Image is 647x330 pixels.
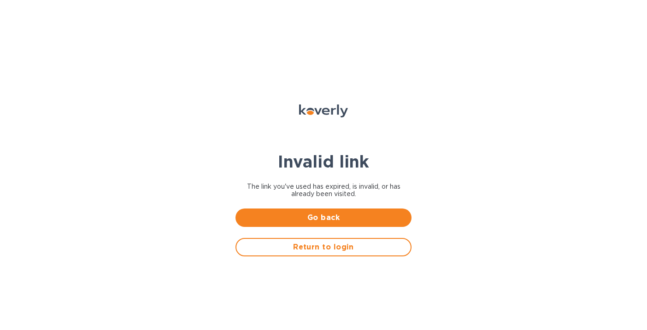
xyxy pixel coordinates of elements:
img: Koverly [299,104,348,117]
button: Return to login [235,238,412,256]
span: Return to login [244,242,403,253]
span: Go back [243,212,404,223]
span: The link you've used has expired, is invalid, or has already been visited. [235,183,412,197]
b: Invalid link [278,151,369,172]
button: Go back [235,208,412,227]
